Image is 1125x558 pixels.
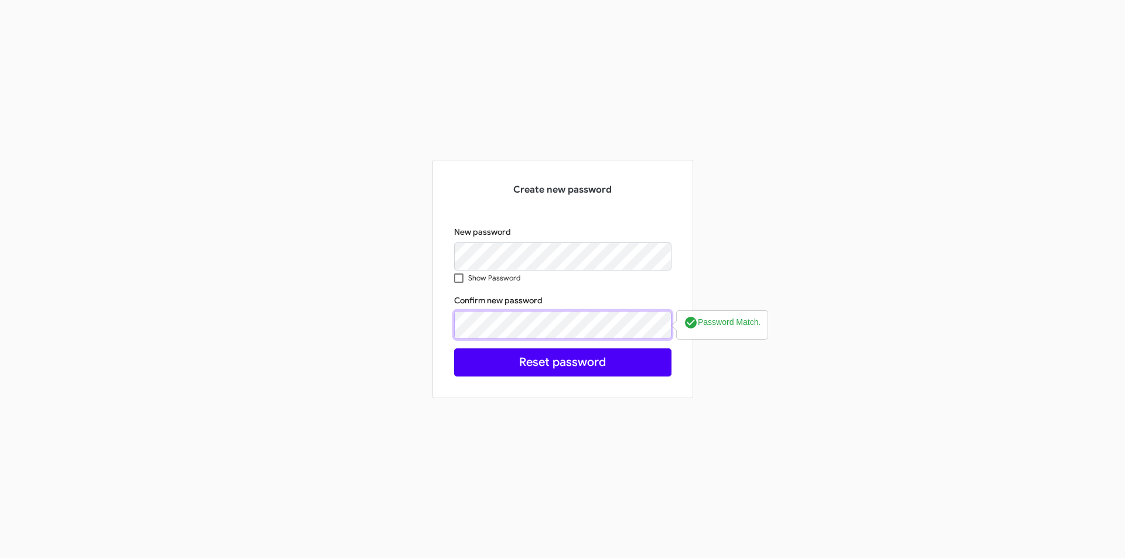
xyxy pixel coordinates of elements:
h3: Create new password [454,182,671,198]
label: Confirm new password [454,295,543,306]
label: Password Match. [684,316,761,330]
button: Reset password [454,348,671,376]
small: Show Password [468,273,520,283]
i: check_circle [684,316,698,330]
label: New password [454,226,511,238]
